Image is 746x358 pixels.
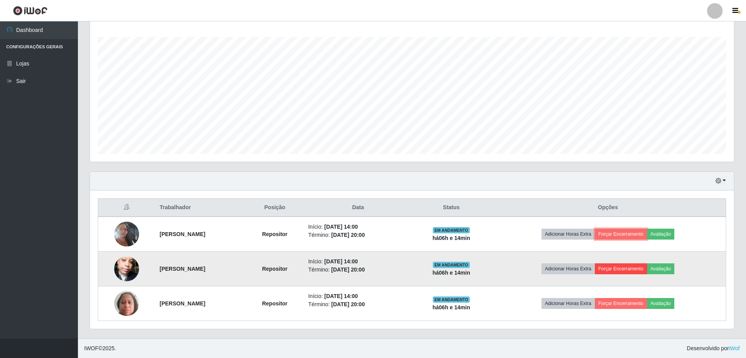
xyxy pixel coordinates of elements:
[687,344,740,353] span: Desenvolvido por
[541,298,595,309] button: Adicionar Horas Extra
[308,292,408,300] li: Início:
[413,199,490,217] th: Status
[432,270,470,276] strong: há 06 h e 14 min
[160,266,205,272] strong: [PERSON_NAME]
[262,231,287,237] strong: Repositor
[114,212,139,256] img: 1750278821338.jpeg
[262,300,287,307] strong: Repositor
[433,227,470,233] span: EM ANDAMENTO
[729,345,740,351] a: iWof
[155,199,246,217] th: Trabalhador
[432,304,470,310] strong: há 06 h e 14 min
[331,266,365,273] time: [DATE] 20:00
[114,287,139,320] img: 1757078232609.jpeg
[308,266,408,274] li: Término:
[114,247,139,291] img: 1753494056504.jpeg
[433,296,470,303] span: EM ANDAMENTO
[647,263,675,274] button: Avaliação
[262,266,287,272] strong: Repositor
[324,293,358,299] time: [DATE] 14:00
[303,199,413,217] th: Data
[13,6,48,16] img: CoreUI Logo
[433,262,470,268] span: EM ANDAMENTO
[490,199,726,217] th: Opções
[647,298,675,309] button: Avaliação
[541,263,595,274] button: Adicionar Horas Extra
[541,229,595,240] button: Adicionar Horas Extra
[308,223,408,231] li: Início:
[647,229,675,240] button: Avaliação
[160,231,205,237] strong: [PERSON_NAME]
[331,301,365,307] time: [DATE] 20:00
[324,258,358,265] time: [DATE] 14:00
[308,300,408,309] li: Término:
[595,298,647,309] button: Forçar Encerramento
[331,232,365,238] time: [DATE] 20:00
[308,257,408,266] li: Início:
[595,229,647,240] button: Forçar Encerramento
[324,224,358,230] time: [DATE] 14:00
[432,235,470,241] strong: há 06 h e 14 min
[308,231,408,239] li: Término:
[84,345,99,351] span: IWOF
[160,300,205,307] strong: [PERSON_NAME]
[595,263,647,274] button: Forçar Encerramento
[84,344,116,353] span: © 2025 .
[246,199,304,217] th: Posição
